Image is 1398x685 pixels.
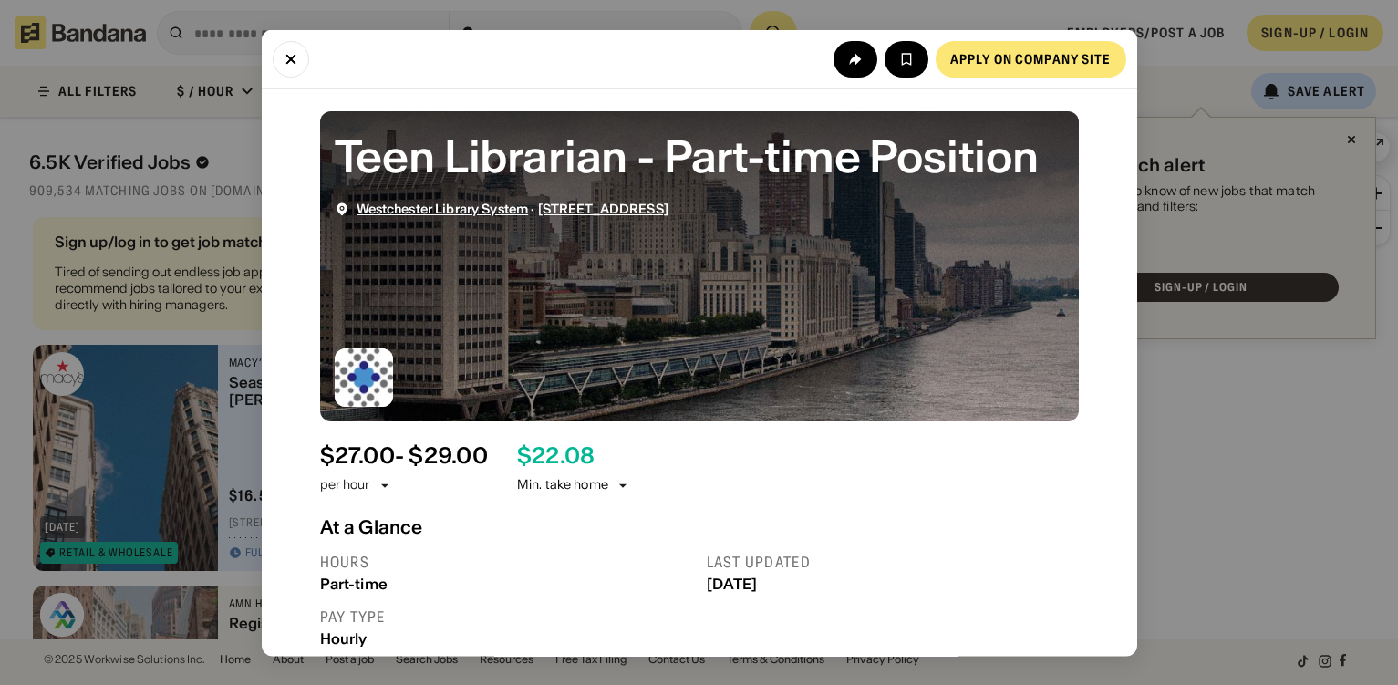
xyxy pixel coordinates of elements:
div: At a Glance [320,515,1079,537]
div: $ 27.00 - $29.00 [320,442,488,469]
img: Westchester Library System logo [335,348,393,406]
div: Teen Librarian - Part-time Position [335,125,1064,186]
div: Hours [320,552,692,571]
a: [STREET_ADDRESS] [538,200,668,216]
a: Westchester Library System [357,200,529,216]
div: Hourly [320,629,692,647]
div: [DATE] [707,575,1079,592]
div: Min. take home [517,476,630,494]
div: Last updated [707,552,1079,571]
div: Apply on company site [950,52,1112,65]
div: Part-time [320,575,692,592]
div: Pay type [320,607,692,626]
div: per hour [320,476,370,494]
div: · [357,201,668,216]
button: Close [273,40,309,77]
div: $ 22.08 [517,442,595,469]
